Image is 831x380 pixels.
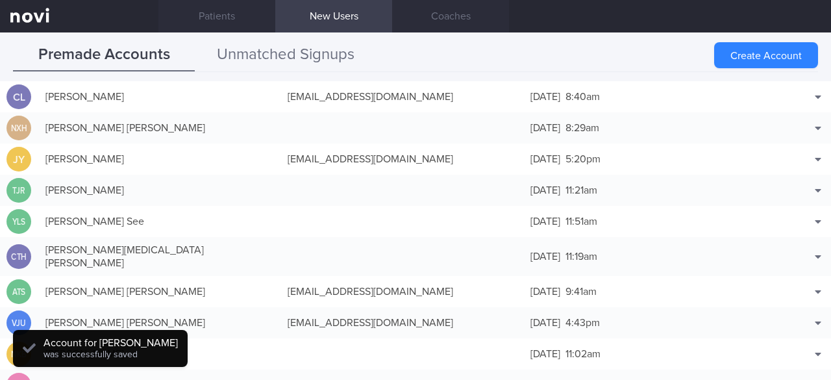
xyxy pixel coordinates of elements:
[565,251,597,262] span: 11:19am
[43,350,138,359] span: was successfully saved
[195,39,377,71] button: Unmatched Signups
[39,237,281,276] div: [PERSON_NAME][MEDICAL_DATA] [PERSON_NAME]
[530,251,560,262] span: [DATE]
[530,154,560,164] span: [DATE]
[6,147,31,172] div: JY
[530,123,560,133] span: [DATE]
[39,310,281,336] div: [PERSON_NAME] [PERSON_NAME]
[565,123,599,133] span: 8:29am
[530,185,560,196] span: [DATE]
[6,84,31,110] div: CL
[39,279,281,305] div: [PERSON_NAME] [PERSON_NAME]
[530,318,560,328] span: [DATE]
[39,115,281,141] div: [PERSON_NAME] [PERSON_NAME]
[281,146,523,172] div: [EMAIL_ADDRESS][DOMAIN_NAME]
[8,279,29,305] div: ATS
[8,342,29,367] div: NKB
[565,92,600,102] span: 8:40am
[8,178,29,203] div: TJR
[39,84,281,110] div: [PERSON_NAME]
[565,185,597,196] span: 11:21am
[8,116,29,141] div: NXH
[530,216,560,227] span: [DATE]
[565,286,597,297] span: 9:41am
[8,209,29,234] div: YLS
[39,177,281,203] div: [PERSON_NAME]
[281,279,523,305] div: [EMAIL_ADDRESS][DOMAIN_NAME]
[565,216,597,227] span: 11:51am
[39,146,281,172] div: [PERSON_NAME]
[281,310,523,336] div: [EMAIL_ADDRESS][DOMAIN_NAME]
[8,244,29,270] div: CTH
[530,286,560,297] span: [DATE]
[565,349,601,359] span: 11:02am
[714,42,818,68] button: Create Account
[43,336,178,349] div: Account for [PERSON_NAME]
[565,318,600,328] span: 4:43pm
[281,84,523,110] div: [EMAIL_ADDRESS][DOMAIN_NAME]
[530,92,560,102] span: [DATE]
[13,39,195,71] button: Premade Accounts
[8,310,29,336] div: VJU
[39,209,281,234] div: [PERSON_NAME] See
[530,349,560,359] span: [DATE]
[565,154,601,164] span: 5:20pm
